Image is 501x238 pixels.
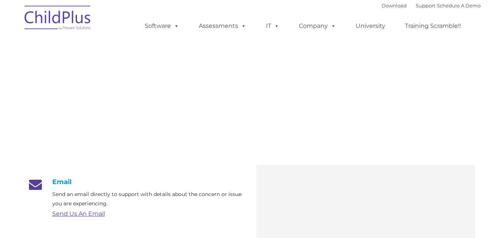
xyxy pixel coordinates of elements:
[52,210,105,217] a: Send Us An Email
[191,19,254,33] a: Assessments
[398,19,468,33] a: Training Scramble!!
[382,3,481,9] font: |
[291,19,343,33] a: Company
[437,3,481,9] a: Schedule A Demo
[21,0,95,38] img: ChildPlus by Procare Solutions
[258,19,287,33] a: IT
[137,19,187,33] a: Software
[382,3,407,9] a: Download
[26,178,245,186] h4: Email
[416,3,435,9] a: Support
[348,19,393,33] a: University
[52,190,245,208] p: Send an email directly to support with details about the concern or issue you are experiencing.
